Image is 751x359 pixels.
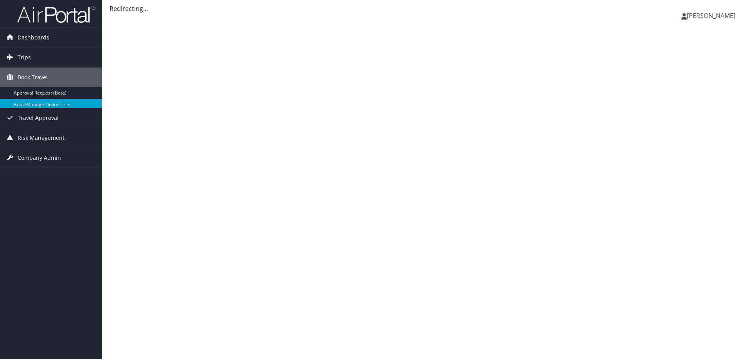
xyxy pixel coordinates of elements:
[18,148,61,168] span: Company Admin
[18,68,48,87] span: Book Travel
[17,5,95,23] img: airportal-logo.png
[110,4,743,13] div: Redirecting...
[18,28,49,47] span: Dashboards
[18,48,31,67] span: Trips
[681,4,743,27] a: [PERSON_NAME]
[18,128,65,148] span: Risk Management
[18,108,59,128] span: Travel Approval
[687,11,735,20] span: [PERSON_NAME]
